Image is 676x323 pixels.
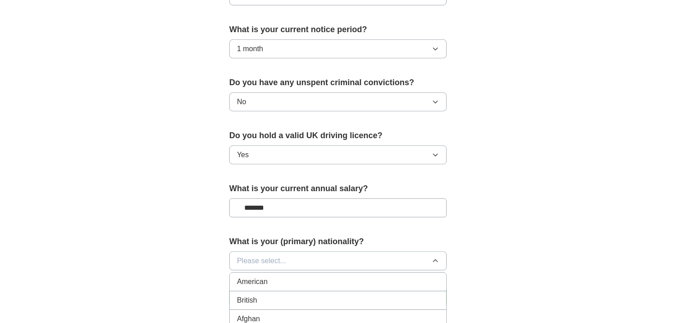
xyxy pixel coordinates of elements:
[229,236,447,248] label: What is your (primary) nationality?
[229,92,447,111] button: No
[229,251,447,270] button: Please select...
[229,145,447,164] button: Yes
[229,183,447,195] label: What is your current annual salary?
[229,39,447,58] button: 1 month
[237,43,263,54] span: 1 month
[237,149,249,160] span: Yes
[229,24,447,36] label: What is your current notice period?
[237,276,268,287] span: American
[237,295,257,306] span: British
[237,256,286,266] span: Please select...
[237,96,246,107] span: No
[229,130,447,142] label: Do you hold a valid UK driving licence?
[229,77,447,89] label: Do you have any unspent criminal convictions?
